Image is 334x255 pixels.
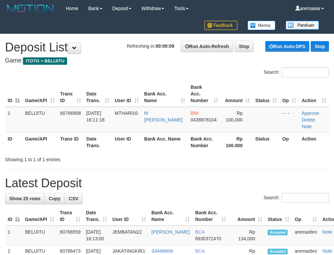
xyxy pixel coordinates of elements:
img: panduan.png [286,21,319,30]
a: Stop [311,41,329,52]
img: Feedback.jpg [204,21,238,30]
th: Date Trans. [84,133,112,152]
h1: Deposit List [5,41,329,54]
th: User ID: activate to sort column ascending [110,207,149,226]
th: ID: activate to sort column descending [5,81,22,107]
th: Action [299,133,329,152]
th: Game/API [22,133,57,152]
a: Copy [44,193,65,204]
span: CSV [69,196,78,201]
th: Bank Acc. Number: activate to sort column ascending [188,81,221,107]
th: Bank Acc. Name [141,133,188,152]
th: Game/API: activate to sort column ascending [22,207,57,226]
th: Trans ID [57,133,83,152]
th: Date Trans.: activate to sort column ascending [84,81,112,107]
td: 60766559 [57,226,83,245]
span: Copy 6930372470 to clipboard [195,236,221,241]
a: Delete [302,117,315,122]
a: Stop [235,41,254,52]
th: Rp 100.000 [221,133,253,152]
th: Date Trans.: activate to sort column ascending [83,207,109,226]
a: Show 25 rows [5,193,45,204]
span: Refreshing in: [127,43,174,49]
a: Approve [302,110,319,116]
a: Note [322,229,332,235]
span: BCA [195,248,205,254]
a: SANWANI [151,248,173,254]
a: Run Auto-Refresh [181,41,233,52]
th: Status: activate to sort column ascending [265,207,292,226]
th: Bank Acc. Name: activate to sort column ascending [141,81,188,107]
th: ID [5,133,22,152]
span: ITOTO > BELIJITU [23,57,67,65]
th: User ID [112,133,141,152]
input: Search: [282,67,329,77]
img: MOTION_logo.png [5,3,56,13]
th: Trans ID: activate to sort column ascending [57,207,83,226]
span: 60766908 [60,110,81,116]
th: Amount: activate to sort column ascending [221,81,253,107]
td: aremasbro [292,226,320,245]
th: Op: activate to sort column ascending [292,207,320,226]
td: - - - [280,107,299,133]
h4: Game: [5,57,329,64]
span: BCA [195,229,205,235]
span: Copy [49,196,60,201]
a: CSV [64,193,83,204]
a: M [PERSON_NAME] [144,110,183,122]
th: ID: activate to sort column descending [5,207,22,226]
span: [DATE] 16:11:18 [86,110,105,122]
td: 1 [5,107,22,133]
a: Note [322,248,332,254]
a: Note [302,124,312,129]
a: [PERSON_NAME] [151,229,190,235]
td: Rp 134,000 [229,226,265,245]
a: Run Auto-DPS [265,41,309,52]
td: [DATE] 16:13:00 [83,226,109,245]
th: Bank Acc. Number [188,133,221,152]
th: Trans ID: activate to sort column ascending [57,81,83,107]
th: Action: activate to sort column ascending [299,81,329,107]
span: Copy 0438878104 to clipboard [191,117,217,122]
th: Op [280,133,299,152]
span: Show 25 rows [9,196,40,201]
td: BELIJITU [22,107,57,133]
th: Bank Acc. Number: activate to sort column ascending [193,207,229,226]
th: Bank Acc. Name: activate to sort column ascending [149,207,193,226]
input: Search: [282,193,329,203]
span: Accepted [268,230,288,235]
th: Op: activate to sort column ascending [280,81,299,107]
th: Status [253,133,280,152]
span: BNI [191,110,198,116]
span: MTHARI10 [115,110,138,116]
span: Rp 100,000 [226,110,243,122]
td: BELIJITU [22,226,57,245]
th: Game/API: activate to sort column ascending [22,81,57,107]
label: Search: [264,67,329,77]
td: JEMBATAN22 [110,226,149,245]
img: Button%20Memo.svg [248,21,276,30]
td: 1 [5,226,22,245]
th: User ID: activate to sort column ascending [112,81,141,107]
div: Showing 1 to 1 of 1 entries [5,154,134,163]
th: Status: activate to sort column ascending [253,81,280,107]
strong: 00:00:09 [155,43,174,49]
span: Accepted [268,249,288,254]
label: Search: [264,193,329,203]
h1: Latest Deposit [5,177,329,190]
th: Amount: activate to sort column ascending [229,207,265,226]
